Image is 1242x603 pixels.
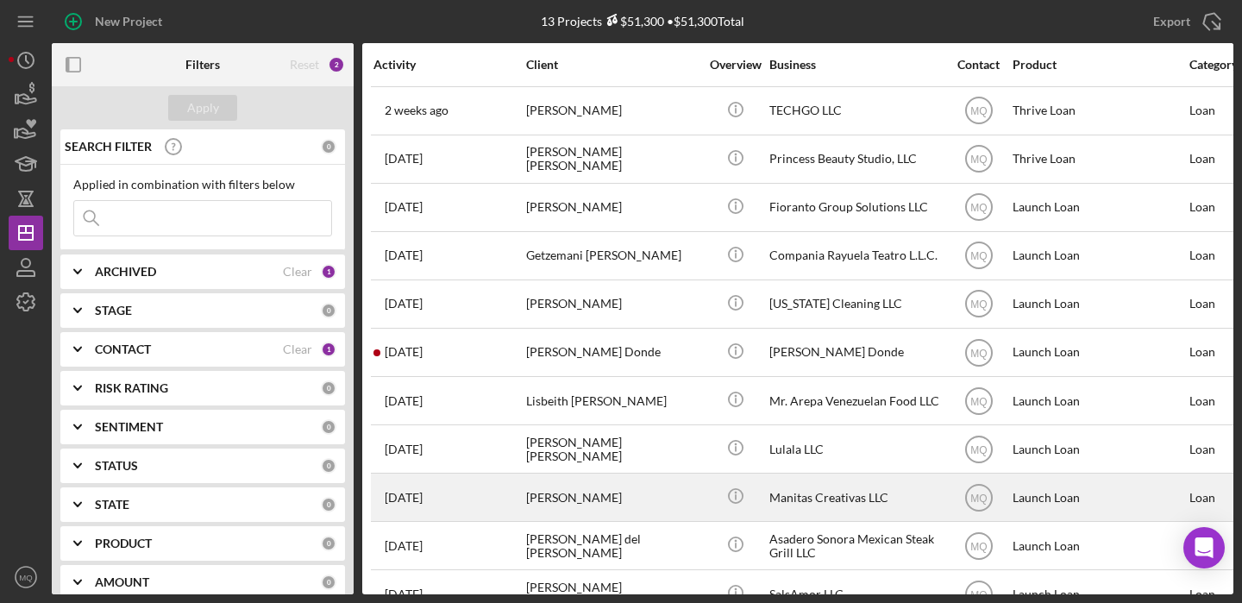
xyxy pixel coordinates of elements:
text: MQ [970,589,987,601]
div: Launch Loan [1013,426,1185,472]
text: MQ [970,540,987,552]
div: Clear [283,342,312,356]
text: MQ [19,573,32,582]
div: Launch Loan [1013,523,1185,568]
div: Product [1013,58,1185,72]
div: Lisbeith [PERSON_NAME] [526,378,699,424]
div: Mr. Arepa Venezuelan Food LLC [769,378,942,424]
div: Manitas Creativas LLC [769,474,942,520]
text: MQ [970,395,987,407]
div: 13 Projects • $51,300 Total [541,14,744,28]
b: SEARCH FILTER [65,140,152,154]
div: Compania Rayuela Teatro L.L.C. [769,233,942,279]
div: 0 [321,419,336,435]
b: STATUS [95,459,138,473]
text: MQ [970,298,987,311]
div: Launch Loan [1013,281,1185,327]
div: 0 [321,139,336,154]
div: 1 [321,264,336,280]
text: MQ [970,347,987,359]
div: Thrive Loan [1013,88,1185,134]
div: Client [526,58,699,72]
div: New Project [95,4,162,39]
div: 1 [321,342,336,357]
div: Launch Loan [1013,378,1185,424]
div: Launch Loan [1013,330,1185,375]
time: 2025-08-29 17:57 [385,443,423,456]
div: Launch Loan [1013,185,1185,230]
div: Contact [946,58,1011,72]
time: 2025-09-16 15:59 [385,587,423,601]
div: Thrive Loan [1013,136,1185,182]
div: Applied in combination with filters below [73,178,332,192]
b: STAGE [95,304,132,317]
div: 0 [321,575,336,590]
div: Clear [283,265,312,279]
div: [PERSON_NAME] [PERSON_NAME] [526,426,699,472]
div: [PERSON_NAME] del [PERSON_NAME] [526,523,699,568]
div: TECHGO LLC [769,88,942,134]
div: Princess Beauty Studio, LLC [769,136,942,182]
text: MQ [970,492,987,504]
b: PRODUCT [95,537,152,550]
div: 0 [321,536,336,551]
div: [PERSON_NAME] [526,185,699,230]
time: 2025-07-23 17:09 [385,152,423,166]
text: MQ [970,250,987,262]
div: 0 [321,458,336,474]
button: New Project [52,4,179,39]
div: [PERSON_NAME] [526,281,699,327]
b: STATE [95,498,129,512]
div: Lulala LLC [769,426,942,472]
b: AMOUNT [95,575,149,589]
text: MQ [970,154,987,166]
div: $51,300 [602,14,664,28]
div: [PERSON_NAME] [PERSON_NAME] [526,136,699,182]
time: 2025-08-19 23:36 [385,491,423,505]
div: [PERSON_NAME] Donde [526,330,699,375]
div: Overview [703,58,768,72]
div: 0 [321,380,336,396]
div: Getzemani [PERSON_NAME] [526,233,699,279]
div: Apply [187,95,219,121]
time: 2025-09-11 16:14 [385,394,423,408]
b: SENTIMENT [95,420,163,434]
div: [PERSON_NAME] [526,474,699,520]
time: 2025-09-09 22:20 [385,297,423,311]
div: Fioranto Group Solutions LLC [769,185,942,230]
time: 2025-09-08 22:19 [385,104,448,117]
time: 2025-08-31 21:17 [385,248,423,262]
b: Filters [185,58,220,72]
div: Launch Loan [1013,233,1185,279]
div: [PERSON_NAME] Donde [769,330,942,375]
div: 2 [328,56,345,73]
div: Reset [290,58,319,72]
b: CONTACT [95,342,151,356]
button: MQ [9,560,43,594]
b: ARCHIVED [95,265,156,279]
div: 0 [321,497,336,512]
div: 0 [321,303,336,318]
time: 2025-09-18 18:51 [385,345,423,359]
time: 2025-08-14 19:05 [385,539,423,553]
time: 2025-08-28 02:47 [385,200,423,214]
div: [PERSON_NAME] [526,88,699,134]
b: RISK RATING [95,381,168,395]
text: MQ [970,202,987,214]
div: Asadero Sonora Mexican Steak Grill LLC [769,523,942,568]
button: Export [1136,4,1233,39]
div: [US_STATE] Cleaning LLC [769,281,942,327]
button: Apply [168,95,237,121]
text: MQ [970,443,987,455]
text: MQ [970,105,987,117]
div: Open Intercom Messenger [1183,527,1225,568]
div: Launch Loan [1013,474,1185,520]
div: Activity [373,58,524,72]
div: Export [1153,4,1190,39]
div: Business [769,58,942,72]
